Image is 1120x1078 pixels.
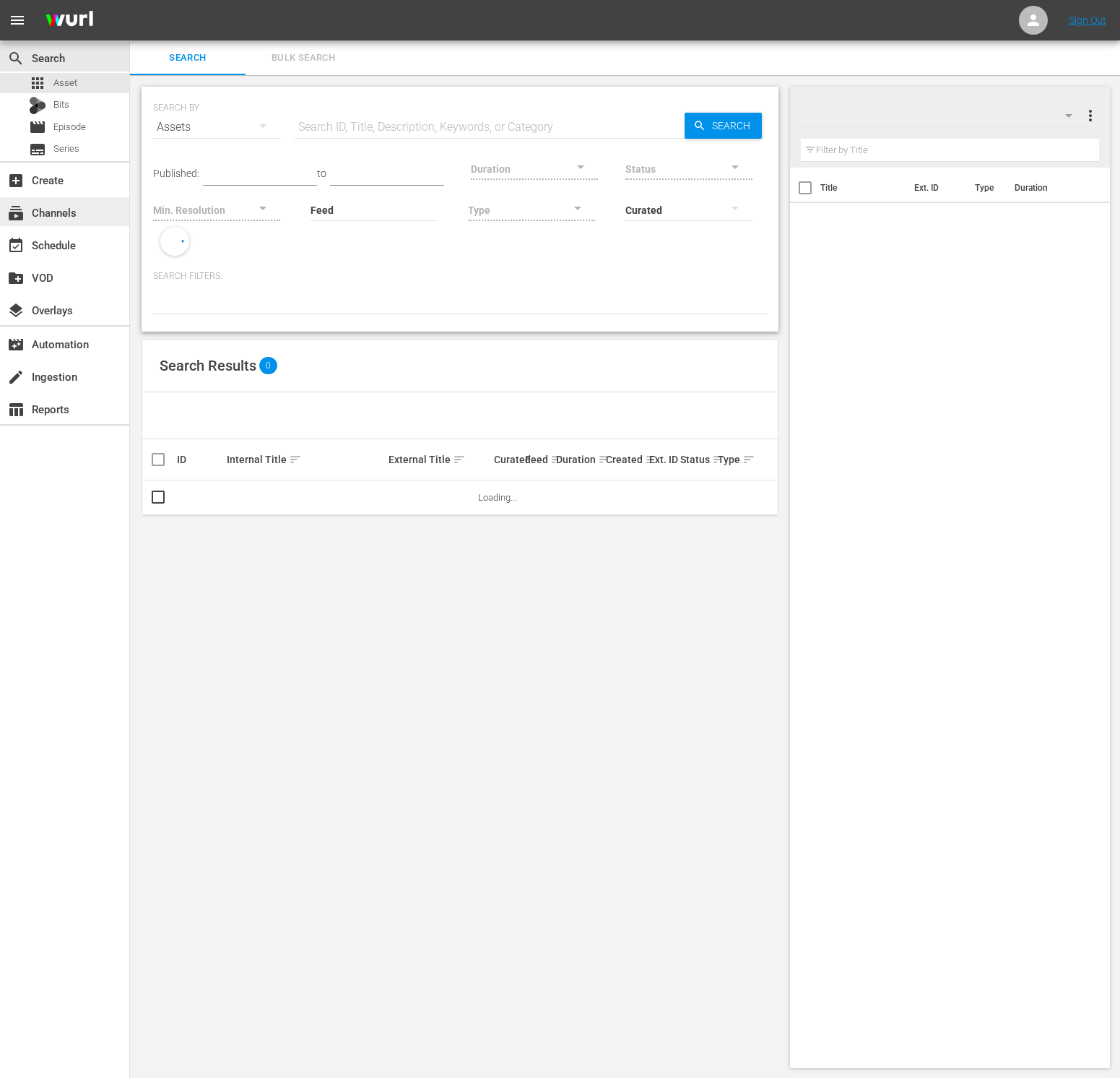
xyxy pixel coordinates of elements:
span: Bulk Search [254,50,352,66]
div: Type [718,451,738,468]
span: Asset [53,76,77,90]
th: Ext. ID [906,168,966,208]
span: Create [7,172,25,189]
button: more_vert [1082,98,1099,133]
div: Bits [29,97,46,114]
span: more_vert [1082,107,1099,124]
div: Assets [153,107,280,147]
span: Ingestion [7,368,25,386]
div: Ext. ID [649,454,676,465]
span: sort [289,453,302,466]
span: Search [139,50,237,66]
span: Search [706,113,762,139]
span: Loading... [478,492,517,503]
span: Bits [53,98,69,112]
p: Search Filters: [153,270,767,283]
span: Episode [29,118,46,136]
span: sort [645,453,658,466]
div: Feed [525,451,552,468]
span: Series [53,142,79,156]
span: VOD [7,269,25,287]
th: Title [820,168,906,208]
span: Schedule [7,237,25,254]
span: sort [453,453,466,466]
span: sort [598,453,611,466]
span: sort [550,453,563,466]
span: menu [9,12,26,29]
span: Overlays [7,302,25,319]
div: External Title [388,451,490,468]
th: Type [966,168,1006,208]
span: sort [712,453,725,466]
button: Search [685,113,762,139]
span: Asset [29,74,46,92]
span: Search Results [160,357,256,374]
span: Channels [7,204,25,222]
span: Series [29,141,46,158]
div: Created [606,451,645,468]
span: Search [7,50,25,67]
div: Duration [556,451,602,468]
span: Reports [7,401,25,418]
span: to [317,168,326,179]
div: Status [680,451,713,468]
th: Duration [1006,168,1093,208]
span: Episode [53,120,86,134]
div: Internal Title [227,451,384,468]
span: 0 [259,357,277,374]
img: ans4CAIJ8jUAAAAAAAAAAAAAAAAAAAAAAAAgQb4GAAAAAAAAAAAAAAAAAAAAAAAAJMjXAAAAAAAAAAAAAAAAAAAAAAAAgAT5G... [35,4,104,38]
div: ID [177,454,222,465]
span: Automation [7,336,25,353]
a: Sign Out [1069,14,1106,26]
span: Published: [153,168,199,179]
div: Curated [494,454,521,465]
